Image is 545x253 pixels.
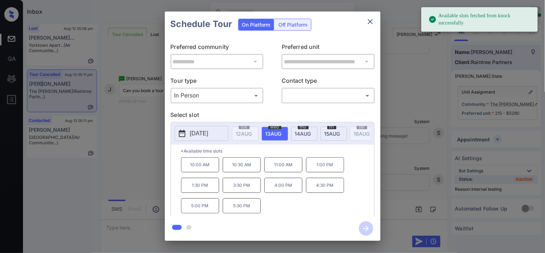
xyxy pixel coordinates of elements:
p: 10:30 AM [223,157,261,172]
p: Contact type [282,76,375,88]
p: Preferred unit [282,42,375,54]
div: Off Platform [275,19,311,30]
div: date-select [262,127,288,141]
p: 10:00 AM [181,157,219,172]
p: *Available time slots [181,145,374,157]
p: Tour type [171,76,264,88]
span: 13 AUG [265,131,282,137]
p: 4:30 PM [306,178,344,193]
p: 1:30 PM [181,178,219,193]
p: 5:30 PM [223,198,261,213]
div: Available slots fetched from knock successfully [429,9,532,30]
div: date-select [291,127,318,141]
p: 4:00 PM [264,178,302,193]
p: Select slot [171,110,375,122]
div: In Person [172,90,262,101]
p: 5:00 PM [181,198,219,213]
p: 1:00 PM [306,157,344,172]
button: close [363,14,378,29]
button: [DATE] [175,126,228,141]
span: 14 AUG [295,131,311,137]
p: Preferred community [171,42,264,54]
span: fri [327,125,336,129]
div: On Platform [239,19,274,30]
span: 15 AUG [324,131,340,137]
p: 3:30 PM [223,178,261,193]
span: thu [298,125,309,129]
div: date-select [320,127,347,141]
button: btn-next [355,219,378,238]
p: 11:00 AM [264,157,302,172]
span: wed [268,125,281,129]
p: [DATE] [190,129,208,138]
h2: Schedule Tour [165,12,238,37]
